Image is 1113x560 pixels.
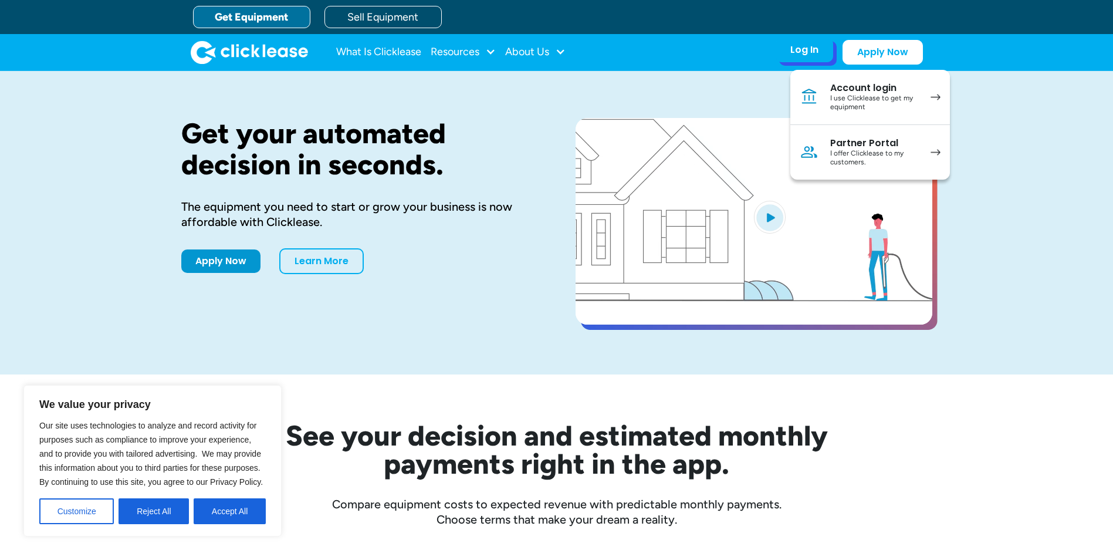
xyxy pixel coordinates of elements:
[119,498,189,524] button: Reject All
[431,41,496,64] div: Resources
[754,201,786,234] img: Blue play button logo on a light blue circular background
[181,497,932,527] div: Compare equipment costs to expected revenue with predictable monthly payments. Choose terms that ...
[39,498,114,524] button: Customize
[181,249,261,273] a: Apply Now
[931,149,941,156] img: arrow
[830,94,919,112] div: I use Clicklease to get my equipment
[39,421,263,487] span: Our site uses technologies to analyze and record activity for purposes such as compliance to impr...
[800,143,818,161] img: Person icon
[790,44,818,56] div: Log In
[830,82,919,94] div: Account login
[194,498,266,524] button: Accept All
[39,397,266,411] p: We value your privacy
[181,118,538,180] h1: Get your automated decision in seconds.
[790,70,950,180] nav: Log In
[336,41,421,64] a: What Is Clicklease
[830,137,919,149] div: Partner Portal
[228,421,885,478] h2: See your decision and estimated monthly payments right in the app.
[830,149,919,167] div: I offer Clicklease to my customers.
[790,70,950,125] a: Account loginI use Clicklease to get my equipment
[576,118,932,325] a: open lightbox
[279,248,364,274] a: Learn More
[324,6,442,28] a: Sell Equipment
[23,385,282,537] div: We value your privacy
[191,41,308,64] img: Clicklease logo
[181,199,538,230] div: The equipment you need to start or grow your business is now affordable with Clicklease.
[505,41,566,64] div: About Us
[790,125,950,180] a: Partner PortalI offer Clicklease to my customers.
[843,40,923,65] a: Apply Now
[931,94,941,100] img: arrow
[193,6,310,28] a: Get Equipment
[191,41,308,64] a: home
[800,87,818,106] img: Bank icon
